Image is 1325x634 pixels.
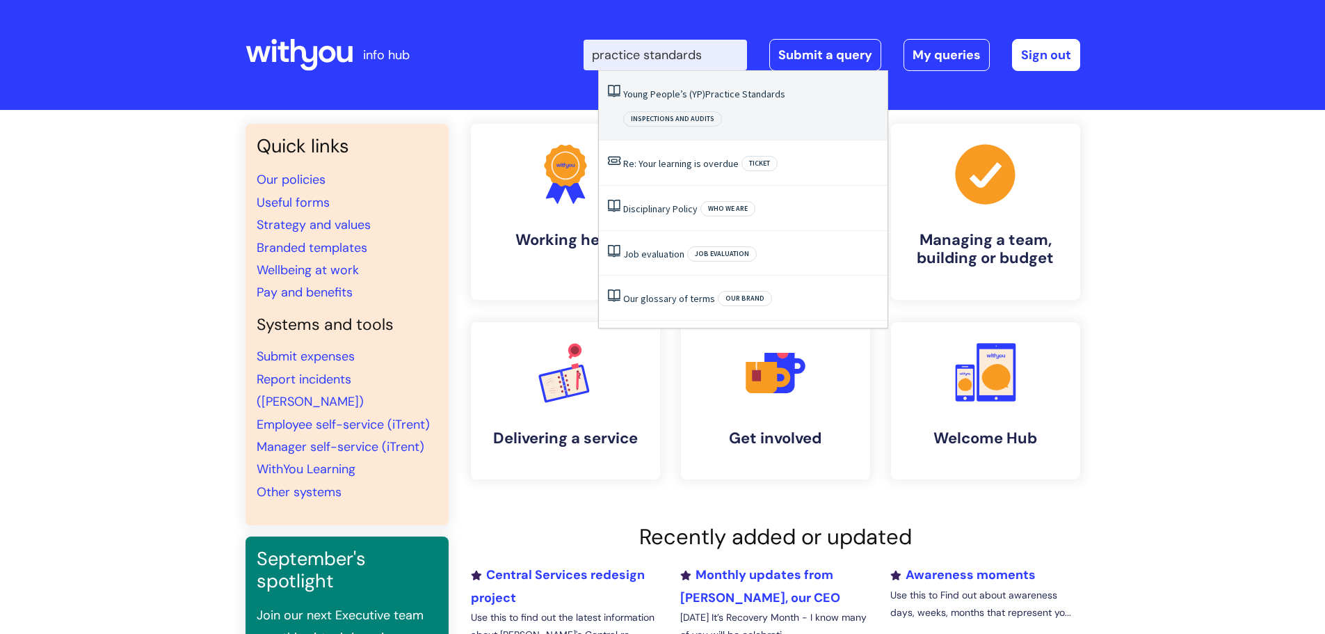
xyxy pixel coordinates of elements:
[902,231,1069,268] h4: Managing a team, building or budget
[700,201,755,216] span: Who we are
[623,111,722,127] span: Inspections and audits
[482,231,649,249] h4: Working here
[891,322,1080,480] a: Welcome Hub
[471,524,1080,550] h2: Recently added or updated
[471,124,660,300] a: Working here
[904,39,990,71] a: My queries
[623,248,684,260] a: Job evaluation
[623,203,698,215] a: Disciplinary Policy
[623,157,739,170] a: Re: Your learning is overdue
[257,284,353,301] a: Pay and benefits
[902,429,1069,447] h4: Welcome Hub
[257,461,355,477] a: WithYou Learning
[257,135,437,157] h3: Quick links
[257,194,330,211] a: Useful forms
[257,438,424,455] a: Manager self-service (iTrent)
[471,322,660,480] a: Delivering a service
[891,124,1080,300] a: Managing a team, building or budget
[482,429,649,447] h4: Delivering a service
[742,88,785,100] span: Standards
[257,416,430,433] a: Employee self-service (iTrent)
[681,322,870,480] a: Get involved
[692,429,859,447] h4: Get involved
[890,587,1079,621] p: Use this to Find out about awareness days, weeks, months that represent yo...
[623,88,785,100] a: Young People’s (YP)Practice Standards
[890,566,1036,583] a: Awareness moments
[257,371,364,410] a: Report incidents ([PERSON_NAME])
[769,39,881,71] a: Submit a query
[257,315,437,335] h4: Systems and tools
[584,40,747,70] input: Search
[718,291,772,306] span: Our brand
[257,348,355,365] a: Submit expenses
[257,484,342,500] a: Other systems
[705,88,740,100] span: Practice
[687,246,757,262] span: Job evaluation
[1012,39,1080,71] a: Sign out
[257,548,437,593] h3: September's spotlight
[471,566,645,605] a: Central Services redesign project
[680,566,840,605] a: Monthly updates from [PERSON_NAME], our CEO
[257,216,371,233] a: Strategy and values
[257,239,367,256] a: Branded templates
[257,262,359,278] a: Wellbeing at work
[257,171,326,188] a: Our policies
[623,292,715,305] a: Our glossary of terms
[741,156,778,171] span: Ticket
[363,44,410,66] p: info hub
[584,39,1080,71] div: | -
